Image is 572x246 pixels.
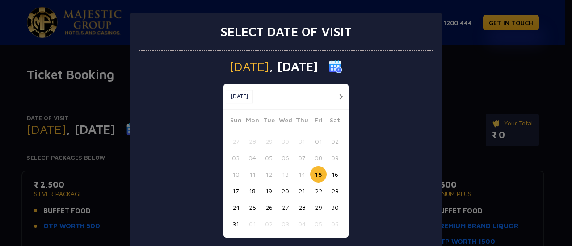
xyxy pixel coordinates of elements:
[269,60,318,73] span: , [DATE]
[277,183,294,199] button: 20
[227,115,244,128] span: Sun
[294,216,310,232] button: 04
[220,24,352,39] h3: Select date of visit
[261,183,277,199] button: 19
[310,150,327,166] button: 08
[310,133,327,150] button: 01
[261,133,277,150] button: 29
[261,216,277,232] button: 02
[294,166,310,183] button: 14
[244,115,261,128] span: Mon
[277,199,294,216] button: 27
[261,166,277,183] button: 12
[227,150,244,166] button: 03
[327,115,343,128] span: Sat
[310,216,327,232] button: 05
[294,199,310,216] button: 28
[227,183,244,199] button: 17
[261,150,277,166] button: 05
[230,60,269,73] span: [DATE]
[244,216,261,232] button: 01
[294,115,310,128] span: Thu
[277,150,294,166] button: 06
[310,199,327,216] button: 29
[244,150,261,166] button: 04
[244,199,261,216] button: 25
[294,133,310,150] button: 31
[310,115,327,128] span: Fri
[294,183,310,199] button: 21
[227,166,244,183] button: 10
[310,166,327,183] button: 15
[277,216,294,232] button: 03
[261,115,277,128] span: Tue
[327,216,343,232] button: 06
[327,166,343,183] button: 16
[227,216,244,232] button: 31
[327,133,343,150] button: 02
[327,150,343,166] button: 09
[261,199,277,216] button: 26
[329,60,342,73] img: calender icon
[277,166,294,183] button: 13
[244,133,261,150] button: 28
[227,199,244,216] button: 24
[327,199,343,216] button: 30
[226,90,253,103] button: [DATE]
[277,133,294,150] button: 30
[310,183,327,199] button: 22
[327,183,343,199] button: 23
[244,183,261,199] button: 18
[227,133,244,150] button: 27
[294,150,310,166] button: 07
[244,166,261,183] button: 11
[277,115,294,128] span: Wed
